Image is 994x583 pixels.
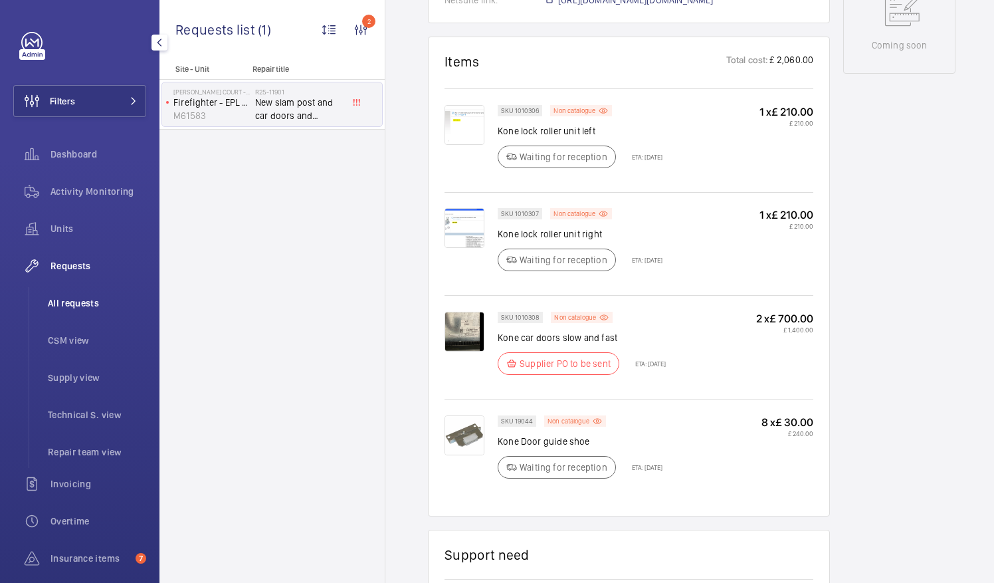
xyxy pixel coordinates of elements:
[547,419,589,423] p: Non catalogue
[498,227,662,241] p: Kone lock roller unit right
[624,256,662,264] p: ETA: [DATE]
[445,53,480,70] h1: Items
[48,445,146,459] span: Repair team view
[50,222,146,235] span: Units
[50,515,146,528] span: Overtime
[252,64,340,74] p: Repair title
[173,96,250,109] p: Firefighter - EPL Passenger Lift
[624,463,662,471] p: ETA: [DATE]
[761,429,813,437] p: £ 240.00
[520,357,611,370] p: Supplier PO to be sent
[553,211,595,216] p: Non catalogue
[136,553,146,564] span: 7
[50,148,146,161] span: Dashboard
[726,53,768,70] p: Total cost:
[159,64,247,74] p: Site - Unit
[501,315,540,320] p: SKU 1010308
[498,331,666,344] p: Kone car doors slow and fast
[445,415,484,455] img: 4DcM5MzQCU_5ogsyofUakg_fFSllrOxgsUi-2WOBcaCfHMRt.png
[445,546,530,563] h1: Support need
[48,408,146,421] span: Technical S. view
[768,53,813,70] p: £ 2,060.00
[554,315,596,320] p: Non catalogue
[756,326,813,334] p: £ 1,400.00
[445,105,484,145] img: UP27eWLh6MdAMeg1ZkSNtQgpBrwq41uZxDOQR_m53wNLzaaD.png
[498,124,662,138] p: Kone lock roller unit left
[520,253,607,267] p: Waiting for reception
[173,88,250,96] p: [PERSON_NAME] Court - High Risk Building
[761,415,813,429] p: 8 x £ 30.00
[445,208,484,248] img: MycGsPTZsa7vHXKAJnMYY1fM1BR_pnbwEGrCqKxITmdNtqiS.png
[255,88,343,96] h2: R25-11901
[501,211,539,216] p: SKU 1010307
[624,153,662,161] p: ETA: [DATE]
[759,208,813,222] p: 1 x £ 210.00
[756,312,813,326] p: 2 x £ 700.00
[48,296,146,310] span: All requests
[759,119,813,127] p: £ 210.00
[759,105,813,119] p: 1 x £ 210.00
[50,94,75,108] span: Filters
[553,108,595,113] p: Non catalogue
[13,85,146,117] button: Filters
[627,360,666,368] p: ETA: [DATE]
[50,477,146,491] span: Invoicing
[501,108,539,113] p: SKU 1010306
[175,21,258,38] span: Requests list
[48,334,146,347] span: CSM view
[520,150,607,164] p: Waiting for reception
[759,222,813,230] p: £ 210.00
[48,371,146,384] span: Supply view
[50,552,130,565] span: Insurance items
[50,259,146,273] span: Requests
[498,435,662,448] p: Kone Door guide shoe
[872,39,928,52] p: Coming soon
[50,185,146,198] span: Activity Monitoring
[445,312,484,352] img: aD4c0WliR8ZeFsfBeb7F0jJk2NMX_av2_Nd_JWjAjBFyYRFx.png
[173,109,250,122] p: M61583
[520,461,607,474] p: Waiting for reception
[255,96,343,122] span: New slam post and car doors and landing door equipment.
[501,419,533,423] p: SKU 19044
